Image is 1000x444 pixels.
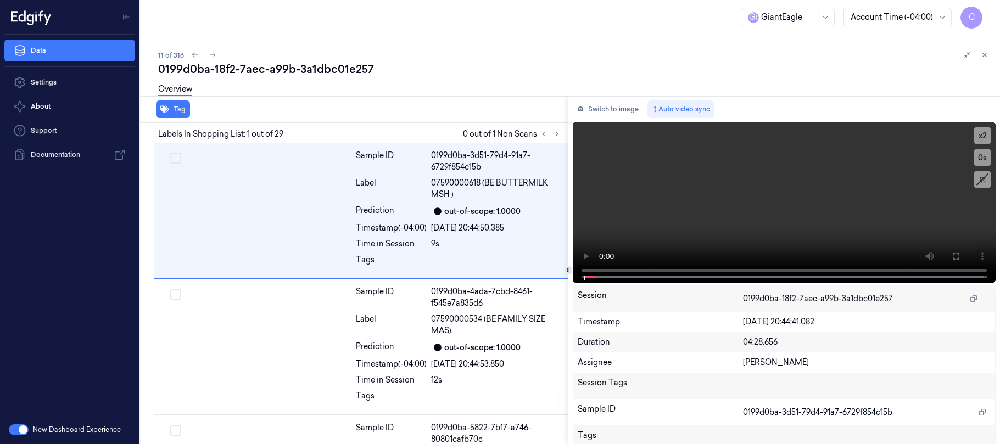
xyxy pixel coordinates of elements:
div: out-of-scope: 1.0000 [444,206,521,217]
button: Auto video sync [647,100,714,118]
a: Documentation [4,144,135,166]
div: Sample ID [356,286,427,309]
button: About [4,95,135,117]
span: 0199d0ba-3d51-79d4-91a7-6729f854c15b [743,407,892,418]
button: Select row [170,425,181,436]
div: 9s [431,238,561,250]
div: Tags [356,254,427,272]
div: Prediction [356,205,427,218]
div: Session [578,290,743,307]
button: C [960,7,982,29]
span: 07590000534 (BE FAMILY SIZE MAS) [431,313,561,336]
div: Session Tags [578,377,743,395]
a: Support [4,120,135,142]
div: Sample ID [578,403,743,421]
span: G i [748,12,759,23]
div: Duration [578,336,743,348]
div: Time in Session [356,238,427,250]
button: Switch to image [573,100,643,118]
button: Toggle Navigation [118,8,135,26]
a: Settings [4,71,135,93]
span: 0199d0ba-18f2-7aec-a99b-3a1dbc01e257 [743,293,893,305]
div: 0199d0ba-18f2-7aec-a99b-3a1dbc01e257 [158,61,991,77]
button: Select row [170,289,181,300]
button: x2 [974,127,991,144]
div: [DATE] 20:44:41.082 [743,316,991,328]
span: 0 out of 1 Non Scans [463,127,563,140]
a: Data [4,40,135,61]
div: Sample ID [356,150,427,173]
button: Tag [156,100,190,118]
span: Labels In Shopping List: 1 out of 29 [158,128,283,140]
div: 12s [431,374,561,386]
button: 0s [974,149,991,166]
div: Prediction [356,341,427,354]
div: Label [356,313,427,336]
div: Tags [356,390,427,408]
span: 11 of 316 [158,50,184,60]
div: Timestamp [578,316,743,328]
div: Time in Session [356,374,427,386]
div: 0199d0ba-3d51-79d4-91a7-6729f854c15b [431,150,561,173]
a: Overview [158,83,192,96]
div: 04:28.656 [743,336,991,348]
div: Label [356,177,427,200]
div: Assignee [578,357,743,368]
div: out-of-scope: 1.0000 [444,342,521,353]
div: [PERSON_NAME] [743,357,991,368]
div: [DATE] 20:44:50.385 [431,222,561,234]
div: Timestamp (-04:00) [356,222,427,234]
div: Timestamp (-04:00) [356,358,427,370]
div: 0199d0ba-4ada-7cbd-8461-f545e7a835d6 [431,286,561,309]
button: Select row [170,153,181,164]
span: 07590000618 (BE BUTTERMILK MSH ) [431,177,561,200]
div: [DATE] 20:44:53.850 [431,358,561,370]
